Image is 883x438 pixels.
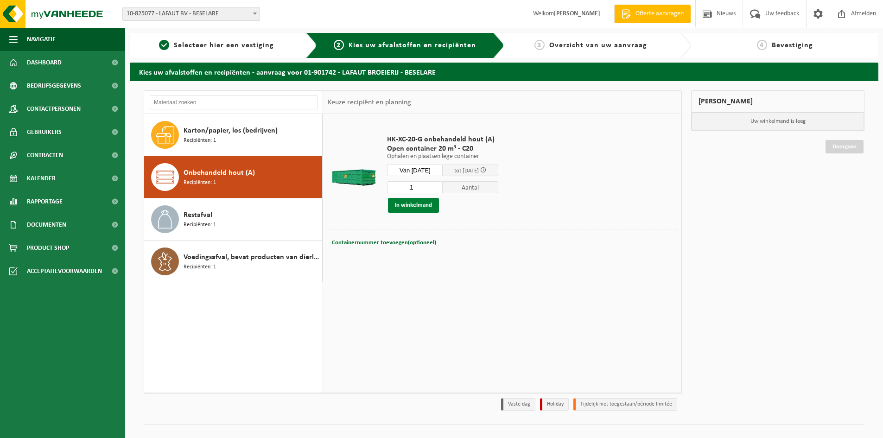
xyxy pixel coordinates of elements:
[27,167,56,190] span: Kalender
[501,398,535,411] li: Vaste dag
[184,263,216,272] span: Recipiënten: 1
[331,236,437,249] button: Containernummer toevoegen(optioneel)
[691,90,864,113] div: [PERSON_NAME]
[159,40,169,50] span: 1
[134,40,299,51] a: 1Selecteer hier een vestiging
[27,236,69,260] span: Product Shop
[323,91,416,114] div: Keuze recipiënt en planning
[549,42,647,49] span: Overzicht van uw aanvraag
[387,165,443,176] input: Selecteer datum
[27,121,62,144] span: Gebruikers
[692,113,864,130] p: Uw winkelmand is leeg
[27,97,81,121] span: Contactpersonen
[184,125,278,136] span: Karton/papier, los (bedrijven)
[27,74,81,97] span: Bedrijfsgegevens
[349,42,476,49] span: Kies uw afvalstoffen en recipiënten
[27,260,102,283] span: Acceptatievoorwaarden
[443,181,498,193] span: Aantal
[184,221,216,229] span: Recipiënten: 1
[540,398,569,411] li: Holiday
[332,240,436,246] span: Containernummer toevoegen(optioneel)
[174,42,274,49] span: Selecteer hier een vestiging
[144,198,323,241] button: Restafval Recipiënten: 1
[27,144,63,167] span: Contracten
[184,167,255,178] span: Onbehandeld hout (A)
[573,398,677,411] li: Tijdelijk niet toegestaan/période limitée
[388,198,439,213] button: In winkelmand
[144,156,323,198] button: Onbehandeld hout (A) Recipiënten: 1
[122,7,260,21] span: 10-825077 - LAFAUT BV - BESELARE
[144,114,323,156] button: Karton/papier, los (bedrijven) Recipiënten: 1
[123,7,260,20] span: 10-825077 - LAFAUT BV - BESELARE
[184,178,216,187] span: Recipiënten: 1
[633,9,686,19] span: Offerte aanvragen
[454,168,479,174] span: tot [DATE]
[27,213,66,236] span: Documenten
[27,51,62,74] span: Dashboard
[554,10,600,17] strong: [PERSON_NAME]
[184,136,216,145] span: Recipiënten: 1
[387,144,498,153] span: Open container 20 m³ - C20
[387,153,498,160] p: Ophalen en plaatsen lege container
[144,241,323,282] button: Voedingsafval, bevat producten van dierlijke oorsprong, onverpakt, categorie 3 Recipiënten: 1
[149,95,318,109] input: Materiaal zoeken
[184,209,212,221] span: Restafval
[826,140,864,153] a: Doorgaan
[757,40,767,50] span: 4
[27,190,63,213] span: Rapportage
[184,252,320,263] span: Voedingsafval, bevat producten van dierlijke oorsprong, onverpakt, categorie 3
[387,135,498,144] span: HK-XC-20-G onbehandeld hout (A)
[334,40,344,50] span: 2
[130,63,878,81] h2: Kies uw afvalstoffen en recipiënten - aanvraag voor 01-901742 - LAFAUT BROEIERIJ - BESELARE
[614,5,691,23] a: Offerte aanvragen
[772,42,813,49] span: Bevestiging
[27,28,56,51] span: Navigatie
[534,40,545,50] span: 3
